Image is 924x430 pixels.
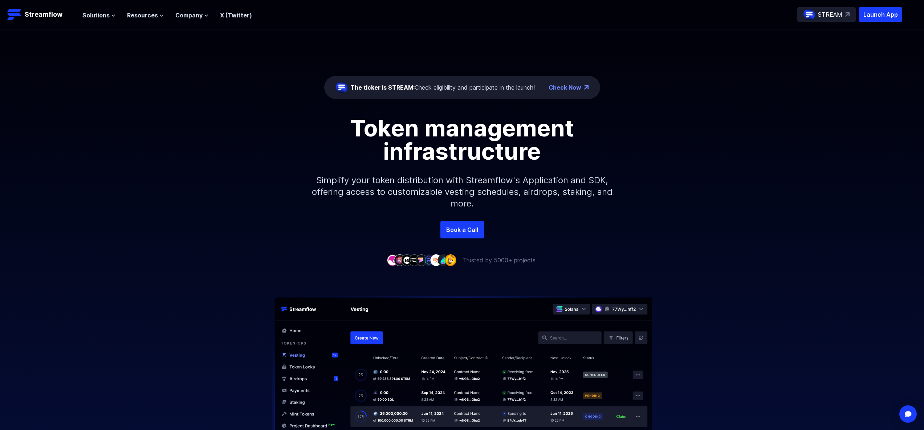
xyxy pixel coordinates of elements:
[82,11,115,20] button: Solutions
[306,163,618,221] p: Simplify your token distribution with Streamflow's Application and SDK, offering access to custom...
[463,256,536,265] p: Trusted by 5000+ projects
[175,11,203,20] span: Company
[7,7,75,22] a: Streamflow
[25,9,62,20] p: Streamflow
[7,7,22,22] img: Streamflow Logo
[818,10,842,19] p: STREAM
[82,11,110,20] span: Solutions
[797,7,856,22] a: STREAM
[416,254,427,266] img: company-5
[401,254,413,266] img: company-3
[127,11,158,20] span: Resources
[859,7,902,22] button: Launch App
[175,11,208,20] button: Company
[220,12,252,19] a: X (Twitter)
[440,221,484,238] a: Book a Call
[803,9,815,20] img: streamflow-logo-circle.png
[394,254,406,266] img: company-2
[430,254,442,266] img: company-7
[845,12,850,17] img: top-right-arrow.svg
[408,254,420,266] img: company-4
[299,116,626,163] h1: Token management infrastructure
[437,254,449,266] img: company-8
[549,83,581,92] a: Check Now
[445,254,456,266] img: company-9
[423,254,435,266] img: company-6
[336,82,347,93] img: streamflow-logo-circle.png
[899,405,917,423] div: Open Intercom Messenger
[584,85,589,90] img: top-right-arrow.png
[387,254,398,266] img: company-1
[350,83,535,92] div: Check eligibility and participate in the launch!
[350,84,415,91] span: The ticker is STREAM:
[127,11,164,20] button: Resources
